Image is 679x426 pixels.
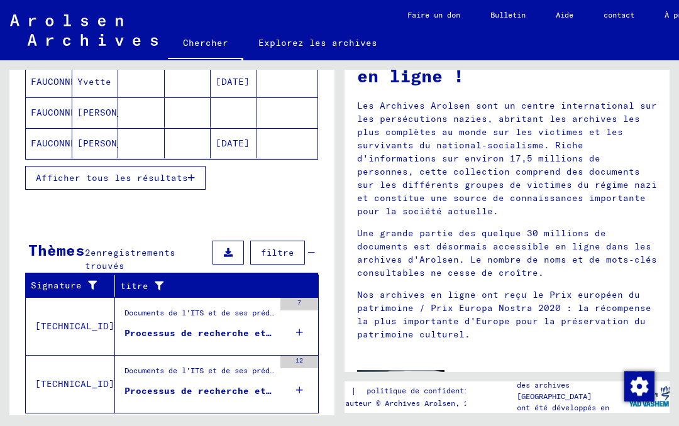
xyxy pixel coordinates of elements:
font: enregistrements trouvés [85,247,175,271]
font: [DATE] [216,138,250,149]
font: politique de confidentialité [367,386,490,395]
font: Droits d'auteur © Archives Arolsen, 2021 [306,398,482,408]
font: [PERSON_NAME] [77,107,151,118]
font: [TECHNICAL_ID] [35,378,114,390]
font: Une grande partie des quelque 30 millions de documents est désormais accessible en ligne dans les... [357,227,657,278]
font: ont été développés en partenariat avec [517,403,609,423]
font: Afficher tous les résultats [36,172,188,183]
font: 7 [297,298,301,307]
font: Aide [556,10,573,19]
font: Les collections en ligne des archives [GEOGRAPHIC_DATA] [517,369,622,401]
font: Thèmes [28,241,85,259]
font: FAUCONNET [31,107,82,118]
font: Faire un don [407,10,460,19]
font: Explorez les archives [258,37,377,48]
a: politique de confidentialité [356,385,505,398]
font: filtre [261,247,294,258]
font: FAUCONNET [31,76,82,87]
font: contact [604,10,634,19]
font: [TECHNICAL_ID] [35,320,114,332]
font: Processus de recherche et de certification n° 98.088 pour [PERSON_NAME] né le [DEMOGRAPHIC_DATA] [124,385,667,396]
div: titre [120,276,303,296]
button: filtre [250,241,305,265]
img: Modifier le consentement [624,371,654,401]
font: Chercher [183,37,228,48]
font: 12 [295,356,303,364]
font: Signature [31,280,82,291]
a: Chercher [168,28,243,60]
font: Les Archives Arolsen sont un centre international sur les persécutions nazies, abritant les archi... [357,100,657,217]
a: Explorez les archives [243,28,392,58]
button: Afficher tous les résultats [25,166,206,190]
img: video.jpg [357,370,444,418]
img: Arolsen_neg.svg [10,14,158,46]
font: titre [120,280,148,292]
font: | [351,385,356,396]
font: Bienvenue dans les archives en ligne ! [357,38,646,87]
font: [PERSON_NAME] [77,138,151,149]
font: FAUCONNET [31,138,82,149]
font: Bulletin [490,10,526,19]
font: Nos archives en ligne ont reçu le Prix européen du patrimoine / Prix Europa Nostra 2020 : la réco... [357,289,651,340]
div: Signature [31,276,114,296]
font: [DATE] [216,76,250,87]
font: Yvette [77,76,111,87]
font: 2 [85,247,91,258]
